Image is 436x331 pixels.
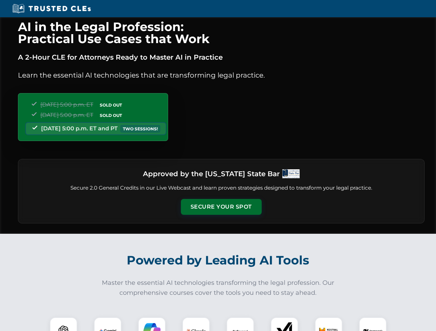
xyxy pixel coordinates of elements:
[97,278,339,298] p: Master the essential AI technologies transforming the legal profession. Our comprehensive courses...
[97,101,124,109] span: SOLD OUT
[18,21,425,45] h1: AI in the Legal Profession: Practical Use Cases that Work
[143,168,280,180] h3: Approved by the [US_STATE] State Bar
[10,3,93,14] img: Trusted CLEs
[40,101,93,108] span: [DATE] 5:00 p.m. ET
[18,70,425,81] p: Learn the essential AI technologies that are transforming legal practice.
[40,112,93,118] span: [DATE] 5:00 p.m. ET
[181,199,262,215] button: Secure Your Spot
[18,52,425,63] p: A 2-Hour CLE for Attorneys Ready to Master AI in Practice
[97,112,124,119] span: SOLD OUT
[27,248,409,272] h2: Powered by Leading AI Tools
[27,184,416,192] p: Secure 2.0 General Credits in our Live Webcast and learn proven strategies designed to transform ...
[282,169,300,178] img: Logo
